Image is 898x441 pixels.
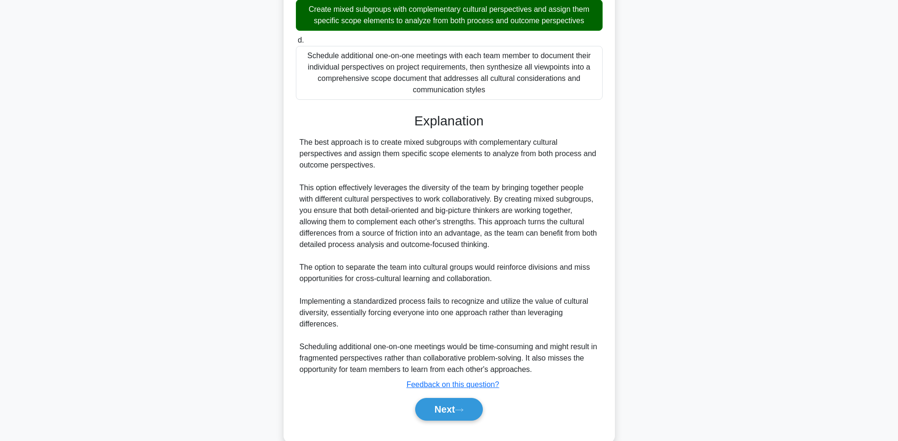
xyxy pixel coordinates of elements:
button: Next [415,398,483,421]
div: The best approach is to create mixed subgroups with complementary cultural perspectives and assig... [300,137,599,375]
span: d. [298,36,304,44]
h3: Explanation [302,113,597,129]
div: Schedule additional one-on-one meetings with each team member to document their individual perspe... [296,46,603,100]
a: Feedback on this question? [407,380,499,388]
